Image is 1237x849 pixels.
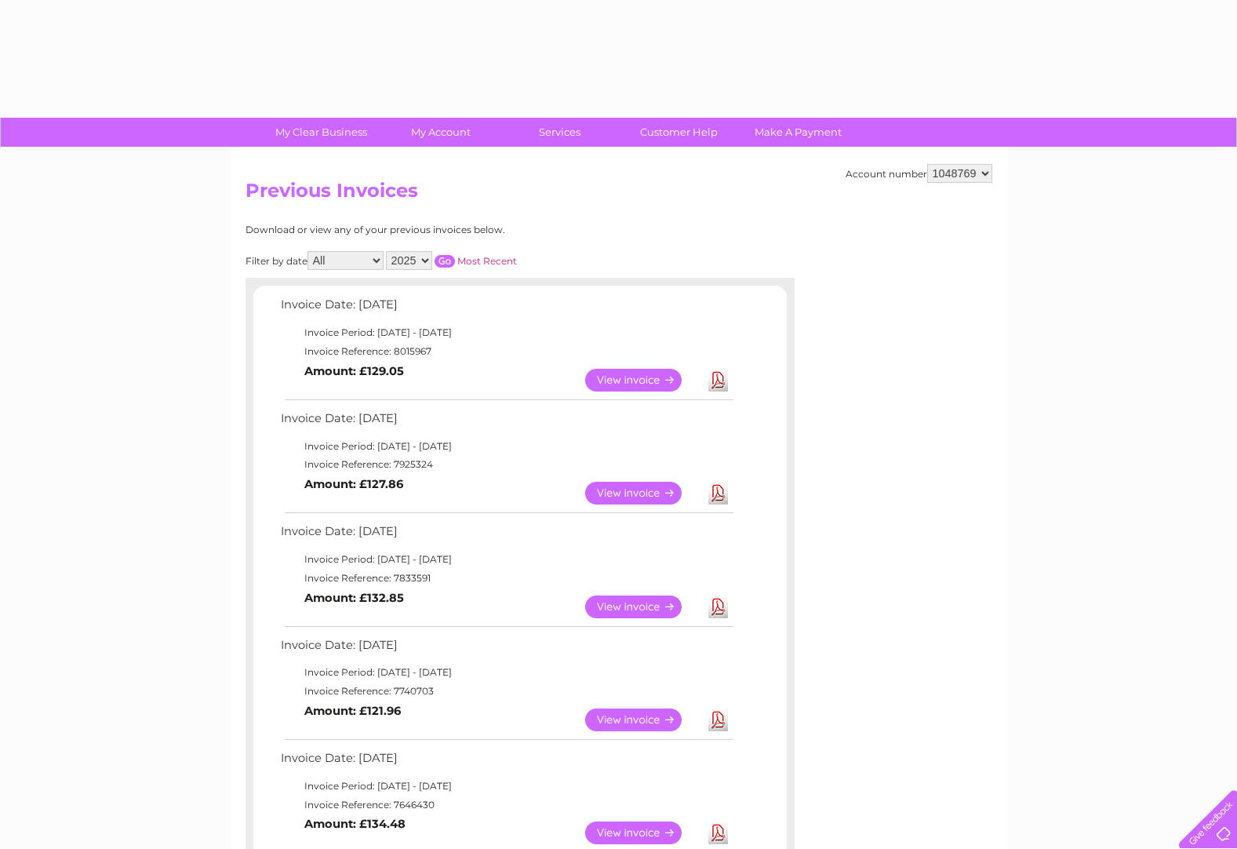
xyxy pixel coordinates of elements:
[277,796,736,814] td: Invoice Reference: 7646430
[708,482,728,505] a: Download
[304,591,404,605] b: Amount: £132.85
[277,569,736,588] td: Invoice Reference: 7833591
[376,118,505,147] a: My Account
[277,777,736,796] td: Invoice Period: [DATE] - [DATE]
[457,255,517,267] a: Most Recent
[277,748,736,777] td: Invoice Date: [DATE]
[708,596,728,618] a: Download
[585,482,700,505] a: View
[277,455,736,474] td: Invoice Reference: 7925324
[585,709,700,731] a: View
[708,369,728,392] a: Download
[256,118,386,147] a: My Clear Business
[246,180,992,210] h2: Previous Invoices
[846,164,992,183] div: Account number
[585,822,700,844] a: View
[708,709,728,731] a: Download
[495,118,624,147] a: Services
[277,342,736,361] td: Invoice Reference: 8015967
[277,294,736,323] td: Invoice Date: [DATE]
[304,477,403,491] b: Amount: £127.86
[585,369,700,392] a: View
[733,118,863,147] a: Make A Payment
[277,437,736,456] td: Invoice Period: [DATE] - [DATE]
[246,224,657,235] div: Download or view any of your previous invoices below.
[304,364,404,378] b: Amount: £129.05
[277,663,736,682] td: Invoice Period: [DATE] - [DATE]
[304,704,401,718] b: Amount: £121.96
[246,251,657,270] div: Filter by date
[708,822,728,844] a: Download
[277,682,736,701] td: Invoice Reference: 7740703
[304,817,406,831] b: Amount: £134.48
[277,323,736,342] td: Invoice Period: [DATE] - [DATE]
[277,550,736,569] td: Invoice Period: [DATE] - [DATE]
[585,596,700,618] a: View
[277,408,736,437] td: Invoice Date: [DATE]
[277,521,736,550] td: Invoice Date: [DATE]
[277,635,736,664] td: Invoice Date: [DATE]
[614,118,744,147] a: Customer Help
